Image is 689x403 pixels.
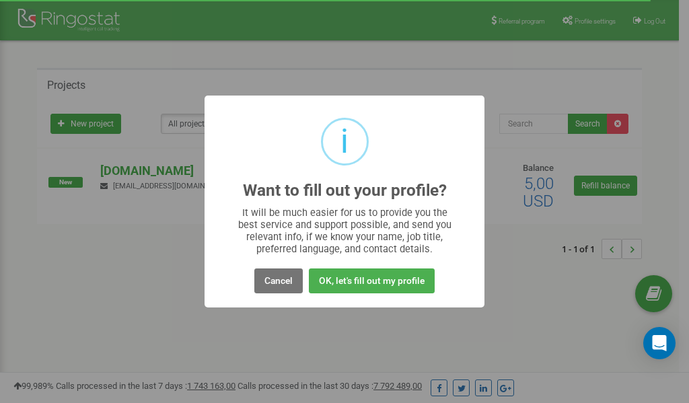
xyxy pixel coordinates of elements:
[243,182,447,200] h2: Want to fill out your profile?
[254,268,303,293] button: Cancel
[643,327,676,359] div: Open Intercom Messenger
[309,268,435,293] button: OK, let's fill out my profile
[340,120,349,163] div: i
[231,207,458,255] div: It will be much easier for us to provide you the best service and support possible, and send you ...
